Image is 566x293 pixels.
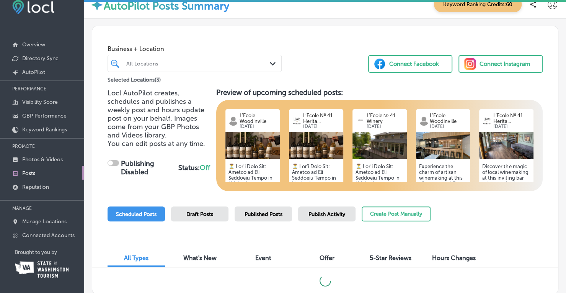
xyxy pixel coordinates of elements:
[108,139,205,148] span: You can edit posts at any time.
[126,60,271,67] div: All Locations
[493,113,530,124] p: L’Ecole Nº 41 Herita...
[493,124,530,129] p: [DATE]
[225,132,280,159] img: 6a8096f4-e1af-4a96-83a4-bc0e49576c10FallWineClub2025GMB1200x900.png
[292,164,340,250] h5: ⏳ Lor'i Dolo Sit: Ametco ad Eli Seddoeiu Tempo in Utlabor! Etdol mag aliquae admi ve quis nostrud...
[320,254,334,262] span: Offer
[430,113,467,124] p: L’Ecole Woodinville
[303,113,340,124] p: L’Ecole Nº 41 Herita...
[116,211,157,218] span: Scheduled Posts
[22,218,67,225] p: Manage Locations
[22,41,45,48] p: Overview
[228,164,277,250] h5: ⏳ Lor'i Dolo Sit: Ametco ad Eli Seddoeiu Tempo in Utlabor! Etdol mag aliquae admi ve quis nostrud...
[108,45,282,52] span: Business + Location
[216,88,543,97] h3: Preview of upcoming scheduled posts:
[124,254,148,262] span: All Types
[22,126,67,133] p: Keyword Rankings
[430,124,467,129] p: [DATE]
[389,58,439,70] div: Connect Facebook
[292,116,302,126] img: logo
[22,156,63,163] p: Photos & Videos
[22,113,67,119] p: GBP Performance
[240,124,277,129] p: [DATE]
[22,55,59,62] p: Directory Sync
[458,55,543,73] button: Connect Instagram
[15,261,69,278] img: Washington Tourism
[15,249,84,255] p: Brought to you by
[432,254,476,262] span: Hours Changes
[289,132,343,159] img: 29c2c1f6-3c50-4a70-816e-7baa774d0e9cFallWineClub2025GMB1200x900.png
[240,113,277,124] p: L’Ecole Woodinville
[121,159,154,176] strong: Publishing Disabled
[178,164,210,172] strong: Status:
[367,113,404,124] p: L’Ecole № 41 Winery
[362,206,431,221] button: Create Post Manually
[255,254,271,262] span: Event
[367,124,404,129] p: [DATE]
[370,254,411,262] span: 5-Star Reviews
[356,164,404,250] h5: ⏳ Lor'i Dolo Sit: Ametco ad Eli Seddoeiu Tempo in Utlabor! Etdol mag aliquae admi ve quis nostrud...
[303,124,340,129] p: [DATE]
[22,170,35,177] p: Posts
[22,69,45,75] p: AutoPilot
[228,116,238,126] img: logo
[22,232,75,239] p: Connected Accounts
[419,116,429,126] img: logo
[22,184,49,190] p: Reputation
[480,58,530,70] div: Connect Instagram
[22,99,58,105] p: Visibility Score
[308,211,345,218] span: Publish Activity
[186,211,213,218] span: Draft Posts
[200,164,210,172] span: Off
[479,132,533,159] img: 1750787728ed4db01d-e0ce-460d-b21f-778e311f8829_Heritage_Inside_14_HighRes.jpg
[416,132,470,159] img: 17507877365bc7cbf7-73e6-4634-992d-1b0af1bcd34d_Bar1.jpeg
[183,254,217,262] span: What's New
[368,55,452,73] button: Connect Facebook
[108,89,204,139] span: Locl AutoPilot creates, schedules and publishes a weekly post and hours update post on your behal...
[352,132,407,159] img: 1750787743fad6af06-560a-440c-87bd-b49dd62f1685_2020-09-13.jpg
[419,164,467,250] h5: Experience the charm of artisan winemaking at this vibrant space! Every visit reveals a world of ...
[108,74,161,83] p: Selected Locations ( 3 )
[245,211,282,218] span: Published Posts
[356,116,365,126] img: logo
[482,164,530,250] h5: Discover the magic of local winemaking at this inviting bar where each glass offers a story worth...
[482,116,492,126] img: logo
